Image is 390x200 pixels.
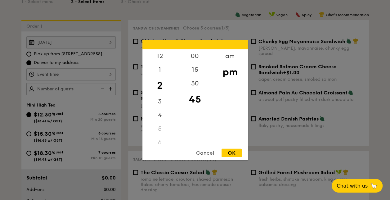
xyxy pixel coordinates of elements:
[370,182,378,189] span: 🦙
[177,63,213,77] div: 15
[142,122,177,136] div: 5
[337,183,368,189] span: Chat with us
[142,95,177,108] div: 3
[213,49,248,63] div: am
[142,136,177,149] div: 6
[222,149,242,157] div: OK
[177,90,213,108] div: 45
[177,49,213,63] div: 00
[190,149,220,157] div: Cancel
[177,77,213,90] div: 30
[142,63,177,77] div: 1
[142,49,177,63] div: 12
[332,179,383,193] button: Chat with us🦙
[213,63,248,81] div: pm
[142,77,177,95] div: 2
[142,108,177,122] div: 4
